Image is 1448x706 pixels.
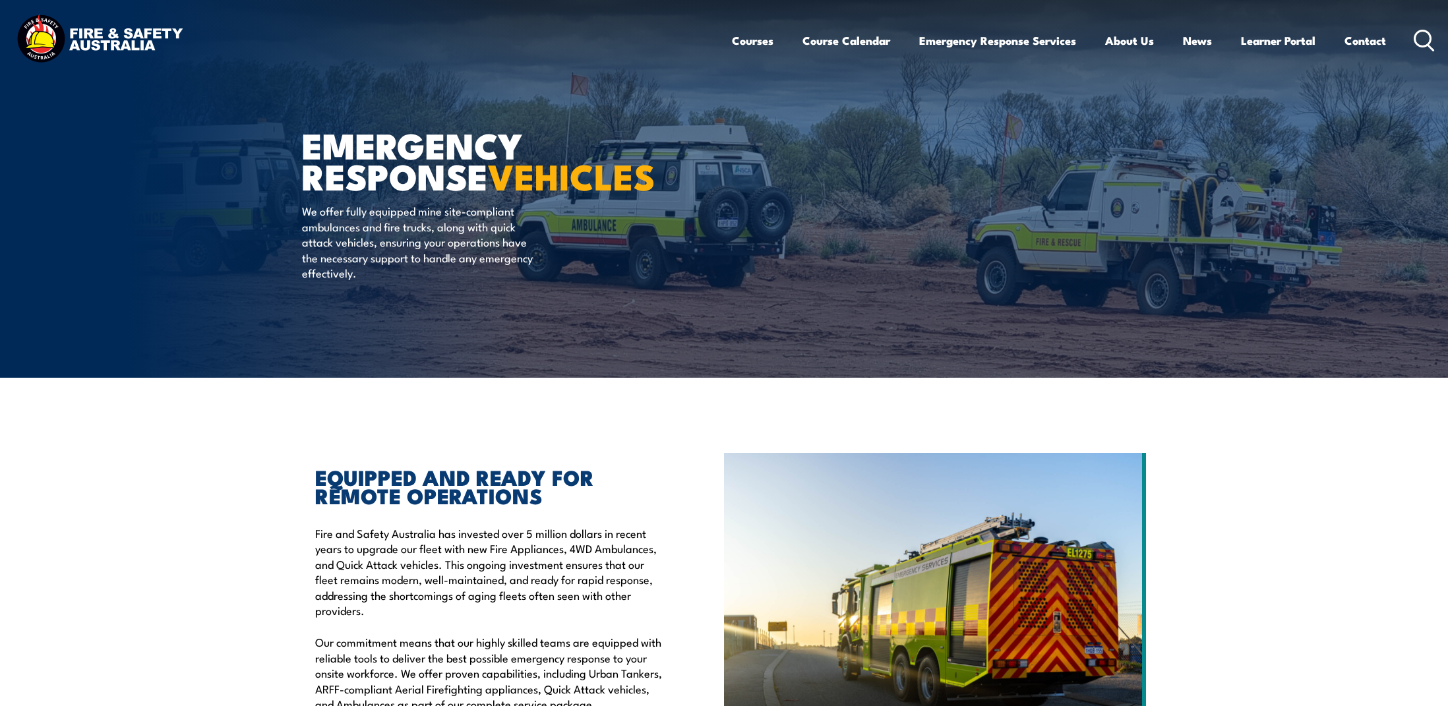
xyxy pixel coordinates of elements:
[732,23,773,58] a: Courses
[919,23,1076,58] a: Emergency Response Services
[1105,23,1154,58] a: About Us
[488,148,655,202] strong: VEHICLES
[315,525,663,618] p: Fire and Safety Australia has invested over 5 million dollars in recent years to upgrade our flee...
[302,203,543,280] p: We offer fully equipped mine site-compliant ambulances and fire trucks, along with quick attack v...
[1344,23,1386,58] a: Contact
[302,129,628,191] h1: EMERGENCY RESPONSE
[1183,23,1212,58] a: News
[1241,23,1315,58] a: Learner Portal
[315,467,663,504] h2: EQUIPPED AND READY FOR REMOTE OPERATIONS
[802,23,890,58] a: Course Calendar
